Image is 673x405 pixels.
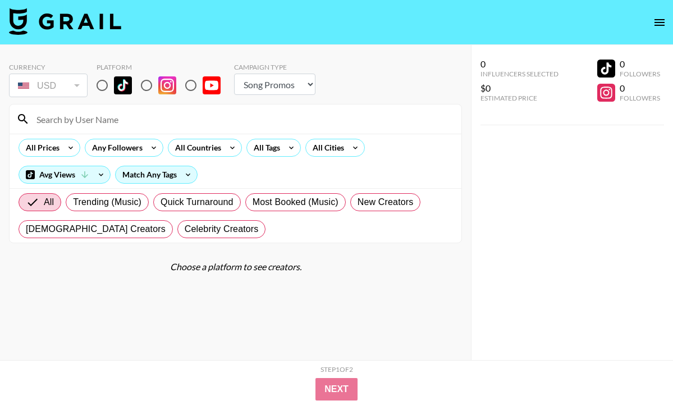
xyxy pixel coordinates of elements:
[9,71,88,99] div: Currency is locked to USD
[480,83,558,94] div: $0
[19,139,62,156] div: All Prices
[168,139,223,156] div: All Countries
[306,139,346,156] div: All Cities
[11,76,85,95] div: USD
[358,195,414,209] span: New Creators
[321,365,353,374] div: Step 1 of 2
[247,139,282,156] div: All Tags
[114,76,132,94] img: TikTok
[620,83,660,94] div: 0
[203,76,221,94] img: YouTube
[97,63,230,71] div: Platform
[85,139,145,156] div: Any Followers
[234,63,315,71] div: Campaign Type
[30,110,455,128] input: Search by User Name
[161,195,234,209] span: Quick Turnaround
[480,58,558,70] div: 0
[44,195,54,209] span: All
[26,222,166,236] span: [DEMOGRAPHIC_DATA] Creators
[253,195,338,209] span: Most Booked (Music)
[315,378,358,401] button: Next
[116,166,197,183] div: Match Any Tags
[620,94,660,102] div: Followers
[620,58,660,70] div: 0
[9,8,121,35] img: Grail Talent
[158,76,176,94] img: Instagram
[9,63,88,71] div: Currency
[480,94,558,102] div: Estimated Price
[19,166,110,183] div: Avg Views
[480,70,558,78] div: Influencers Selected
[9,261,462,272] div: Choose a platform to see creators.
[73,195,141,209] span: Trending (Music)
[620,70,660,78] div: Followers
[648,11,671,34] button: open drawer
[185,222,259,236] span: Celebrity Creators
